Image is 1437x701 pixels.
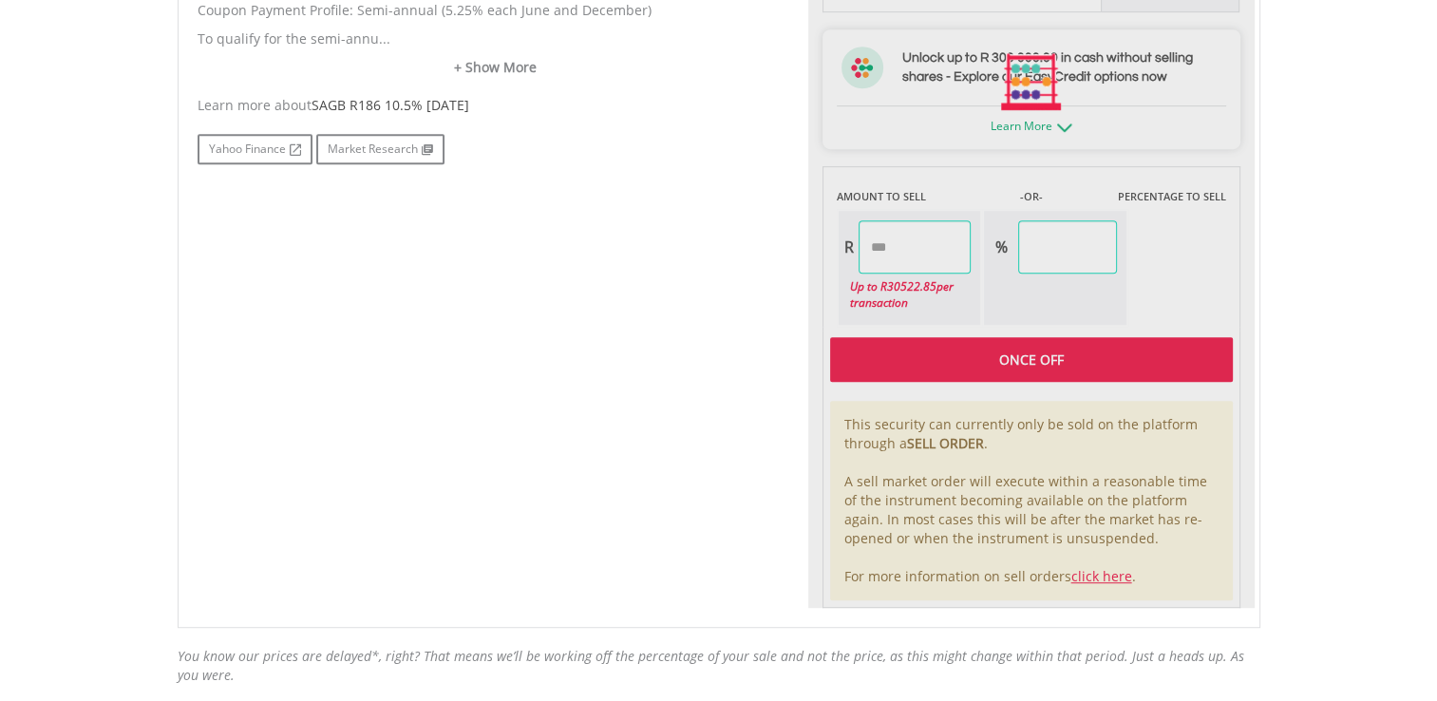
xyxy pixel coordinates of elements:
[198,1,794,20] p: Coupon Payment Profile: Semi-annual (5.25% each June and December)
[198,96,794,115] div: Learn more about
[198,58,794,77] a: + Show More
[198,29,794,48] p: To qualify for the semi-annu...
[312,96,469,114] span: SAGB R186 10.5% [DATE]
[198,134,312,164] a: Yahoo Finance
[178,647,1260,685] div: You know our prices are delayed*, right? That means we’ll be working off the percentage of your s...
[316,134,444,164] a: Market Research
